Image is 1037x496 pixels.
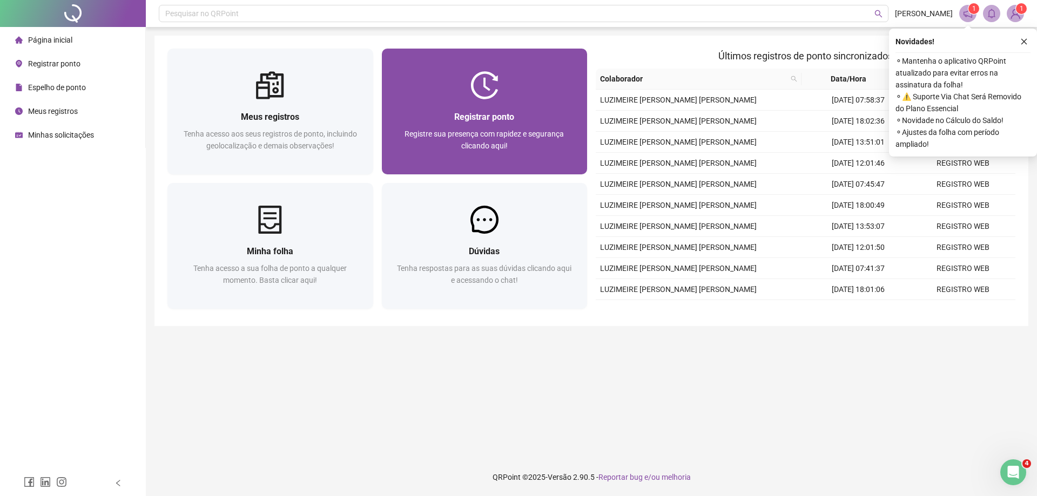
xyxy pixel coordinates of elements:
[600,159,757,167] span: LUZIMEIRE [PERSON_NAME] [PERSON_NAME]
[24,477,35,487] span: facebook
[895,91,1031,114] span: ⚬ ⚠️ Suporte Via Chat Será Removido do Plano Essencial
[193,264,347,284] span: Tenha acesso a sua folha de ponto a qualquer momento. Basta clicar aqui!
[806,258,911,279] td: [DATE] 07:41:37
[167,183,373,309] a: Minha folhaTenha acesso a sua folha de ponto a qualquer momento. Basta clicar aqui!
[963,9,973,18] span: notification
[397,264,571,284] span: Tenha respostas para as suas dúvidas clicando aqui e acessando o chat!
[28,59,80,68] span: Registrar ponto
[718,50,893,62] span: Últimos registros de ponto sincronizados
[382,49,588,174] a: Registrar pontoRegistre sua presença com rapidez e segurança clicando aqui!
[1020,38,1028,45] span: close
[28,36,72,44] span: Página inicial
[895,126,1031,150] span: ⚬ Ajustes da folha com período ampliado!
[806,153,911,174] td: [DATE] 12:01:46
[600,243,757,252] span: LUZIMEIRE [PERSON_NAME] [PERSON_NAME]
[806,237,911,258] td: [DATE] 12:01:50
[1000,459,1026,485] iframe: Intercom live chat
[972,5,976,12] span: 1
[241,112,299,122] span: Meus registros
[806,73,892,85] span: Data/Hora
[874,10,883,18] span: search
[911,174,1015,195] td: REGISTRO WEB
[15,131,23,139] span: schedule
[806,300,911,321] td: [DATE] 14:03:16
[600,264,757,273] span: LUZIMEIRE [PERSON_NAME] [PERSON_NAME]
[382,183,588,309] a: DúvidasTenha respostas para as suas dúvidas clicando aqui e acessando o chat!
[600,138,757,146] span: LUZIMEIRE [PERSON_NAME] [PERSON_NAME]
[40,477,51,487] span: linkedin
[895,8,953,19] span: [PERSON_NAME]
[968,3,979,14] sup: 1
[911,279,1015,300] td: REGISTRO WEB
[895,114,1031,126] span: ⚬ Novidade no Cálculo do Saldo!
[911,216,1015,237] td: REGISTRO WEB
[28,83,86,92] span: Espelho de ponto
[469,246,500,256] span: Dúvidas
[806,90,911,111] td: [DATE] 07:58:37
[600,96,757,104] span: LUZIMEIRE [PERSON_NAME] [PERSON_NAME]
[167,49,373,174] a: Meus registrosTenha acesso aos seus registros de ponto, incluindo geolocalização e demais observa...
[806,216,911,237] td: [DATE] 13:53:07
[454,112,514,122] span: Registrar ponto
[184,130,357,150] span: Tenha acesso aos seus registros de ponto, incluindo geolocalização e demais observações!
[15,107,23,115] span: clock-circle
[600,201,757,209] span: LUZIMEIRE [PERSON_NAME] [PERSON_NAME]
[56,477,67,487] span: instagram
[598,473,691,481] span: Reportar bug e/ou melhoria
[600,180,757,188] span: LUZIMEIRE [PERSON_NAME] [PERSON_NAME]
[15,36,23,44] span: home
[115,479,122,487] span: left
[28,107,78,115] span: Meus registros
[405,130,564,150] span: Registre sua presença com rapidez e segurança clicando aqui!
[806,195,911,216] td: [DATE] 18:00:49
[15,60,23,67] span: environment
[548,473,571,481] span: Versão
[15,84,23,91] span: file
[911,195,1015,216] td: REGISTRO WEB
[911,300,1015,321] td: REGISTRO WEB
[987,9,996,18] span: bell
[806,279,911,300] td: [DATE] 18:01:06
[911,258,1015,279] td: REGISTRO WEB
[28,131,94,139] span: Minhas solicitações
[789,71,799,87] span: search
[1007,5,1023,22] img: 63900
[600,117,757,125] span: LUZIMEIRE [PERSON_NAME] [PERSON_NAME]
[600,285,757,294] span: LUZIMEIRE [PERSON_NAME] [PERSON_NAME]
[1022,459,1031,468] span: 4
[895,55,1031,91] span: ⚬ Mantenha o aplicativo QRPoint atualizado para evitar erros na assinatura da folha!
[146,458,1037,496] footer: QRPoint © 2025 - 2.90.5 -
[911,153,1015,174] td: REGISTRO WEB
[1020,5,1023,12] span: 1
[895,36,934,47] span: Novidades !
[600,222,757,230] span: LUZIMEIRE [PERSON_NAME] [PERSON_NAME]
[802,69,905,90] th: Data/Hora
[806,174,911,195] td: [DATE] 07:45:47
[1016,3,1027,14] sup: Atualize o seu contato no menu Meus Dados
[600,73,786,85] span: Colaborador
[806,111,911,132] td: [DATE] 18:02:36
[806,132,911,153] td: [DATE] 13:51:01
[791,76,797,82] span: search
[911,237,1015,258] td: REGISTRO WEB
[247,246,293,256] span: Minha folha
